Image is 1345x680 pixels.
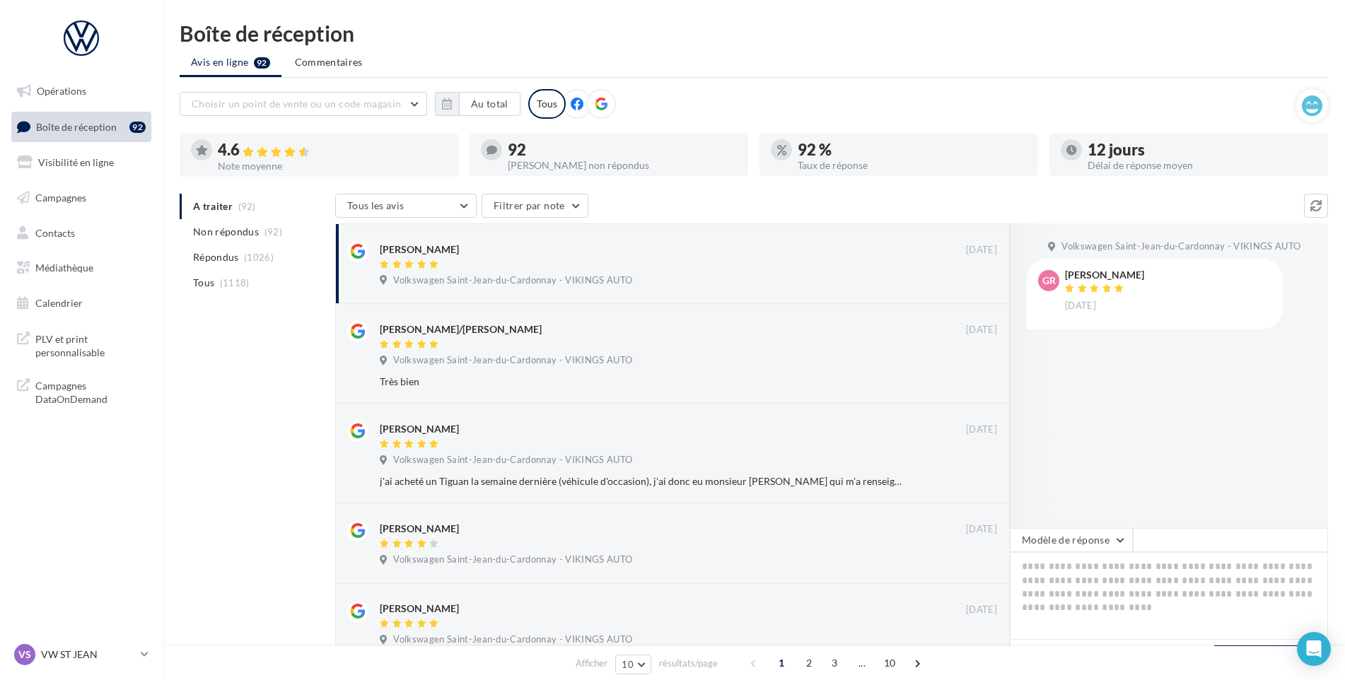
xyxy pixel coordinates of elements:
[966,423,997,436] span: [DATE]
[528,89,566,119] div: Tous
[41,647,135,662] p: VW ST JEAN
[180,92,427,116] button: Choisir un point de vente ou un code magasin
[435,92,520,116] button: Au total
[1065,270,1144,280] div: [PERSON_NAME]
[393,354,632,367] span: Volkswagen Saint-Jean-du-Cardonnay - VIKINGS AUTO
[8,370,154,412] a: Campagnes DataOnDemand
[1010,528,1133,552] button: Modèle de réponse
[508,160,737,170] div: [PERSON_NAME] non répondus
[380,474,905,488] div: j'ai acheté un Tiguan la semaine dernière (véhicule d'occasion), j'ai donc eu monsieur [PERSON_NA...
[823,652,846,674] span: 3
[393,553,632,566] span: Volkswagen Saint-Jean-du-Cardonnay - VIKINGS AUTO
[576,657,607,670] span: Afficher
[193,225,259,239] span: Non répondus
[966,324,997,336] span: [DATE]
[180,23,1328,44] div: Boîte de réception
[37,85,86,97] span: Opérations
[8,324,154,365] a: PLV et print personnalisable
[35,297,83,309] span: Calendrier
[35,376,146,406] span: Campagnes DataOnDemand
[218,142,447,158] div: 4.6
[335,194,477,218] button: Tous les avis
[380,322,542,336] div: [PERSON_NAME]/[PERSON_NAME]
[798,652,820,674] span: 2
[622,659,634,670] span: 10
[1042,274,1056,288] span: Gr
[878,652,902,674] span: 10
[8,218,154,248] a: Contacts
[459,92,520,116] button: Au total
[798,160,1027,170] div: Taux de réponse
[8,76,154,106] a: Opérations
[1061,240,1300,253] span: Volkswagen Saint-Jean-du-Cardonnay - VIKINGS AUTO
[244,252,274,263] span: (1026)
[393,454,632,467] span: Volkswagen Saint-Jean-du-Cardonnay - VIKINGS AUTO
[8,288,154,318] a: Calendrier
[18,647,31,662] span: VS
[8,253,154,283] a: Médiathèque
[966,523,997,536] span: [DATE]
[35,226,75,238] span: Contacts
[851,652,873,674] span: ...
[35,329,146,360] span: PLV et print personnalisable
[380,242,459,257] div: [PERSON_NAME]
[770,652,793,674] span: 1
[193,276,214,290] span: Tous
[38,156,114,168] span: Visibilité en ligne
[347,199,404,211] span: Tous les avis
[36,120,117,132] span: Boîte de réception
[8,148,154,177] a: Visibilité en ligne
[193,250,239,264] span: Répondus
[1088,142,1317,158] div: 12 jours
[35,192,86,204] span: Campagnes
[8,183,154,213] a: Campagnes
[192,98,401,110] span: Choisir un point de vente ou un code magasin
[393,633,632,646] span: Volkswagen Saint-Jean-du-Cardonnay - VIKINGS AUTO
[482,194,588,218] button: Filtrer par note
[798,142,1027,158] div: 92 %
[129,122,146,133] div: 92
[380,422,459,436] div: [PERSON_NAME]
[393,274,632,287] span: Volkswagen Saint-Jean-du-Cardonnay - VIKINGS AUTO
[966,604,997,616] span: [DATE]
[8,112,154,142] a: Boîte de réception92
[508,142,737,158] div: 92
[380,602,459,616] div: [PERSON_NAME]
[380,522,459,536] div: [PERSON_NAME]
[659,657,718,670] span: résultats/page
[966,244,997,257] span: [DATE]
[1088,160,1317,170] div: Délai de réponse moyen
[35,262,93,274] span: Médiathèque
[295,55,363,69] span: Commentaires
[1297,632,1331,666] div: Open Intercom Messenger
[1065,300,1096,312] span: [DATE]
[380,375,905,389] div: Très bien
[218,161,447,171] div: Note moyenne
[11,641,151,668] a: VS VW ST JEAN
[220,277,250,288] span: (1118)
[615,655,651,674] button: 10
[264,226,282,238] span: (92)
